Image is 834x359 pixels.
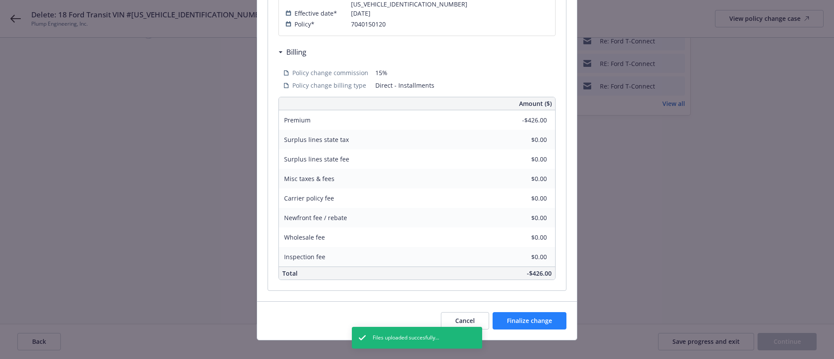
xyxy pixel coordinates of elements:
span: Misc taxes & fees [284,175,334,183]
button: Finalize change [493,312,566,329]
input: 0.00 [496,211,552,224]
input: 0.00 [496,231,552,244]
span: Surplus lines state tax [284,135,349,144]
input: 0.00 [496,114,552,127]
span: Premium [284,116,311,124]
input: 0.00 [496,133,552,146]
span: Policy change billing type [292,81,366,90]
span: Direct - Installments [375,81,550,90]
input: 0.00 [496,250,552,263]
span: Finalize change [507,316,552,325]
input: 0.00 [496,192,552,205]
button: Cancel [441,312,489,329]
span: Total [282,269,298,277]
span: 15% [375,68,550,77]
input: 0.00 [496,153,552,166]
span: [DATE] [351,9,371,18]
span: 7040150120 [351,20,386,29]
div: Billing [278,46,306,58]
span: Policy* [295,20,314,29]
span: Wholesale fee [284,233,325,241]
span: Carrier policy fee [284,194,334,202]
span: Amount ($) [519,99,552,108]
h3: Billing [286,46,306,58]
span: Inspection fee [284,253,325,261]
span: Effective date* [295,9,337,18]
span: -$426.00 [527,269,552,277]
span: Surplus lines state fee [284,155,349,163]
input: 0.00 [496,172,552,185]
span: Cancel [455,316,475,325]
span: Newfront fee / rebate [284,214,347,222]
span: Policy change commission [292,68,368,77]
span: Files uploaded succesfully... [373,334,439,342]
